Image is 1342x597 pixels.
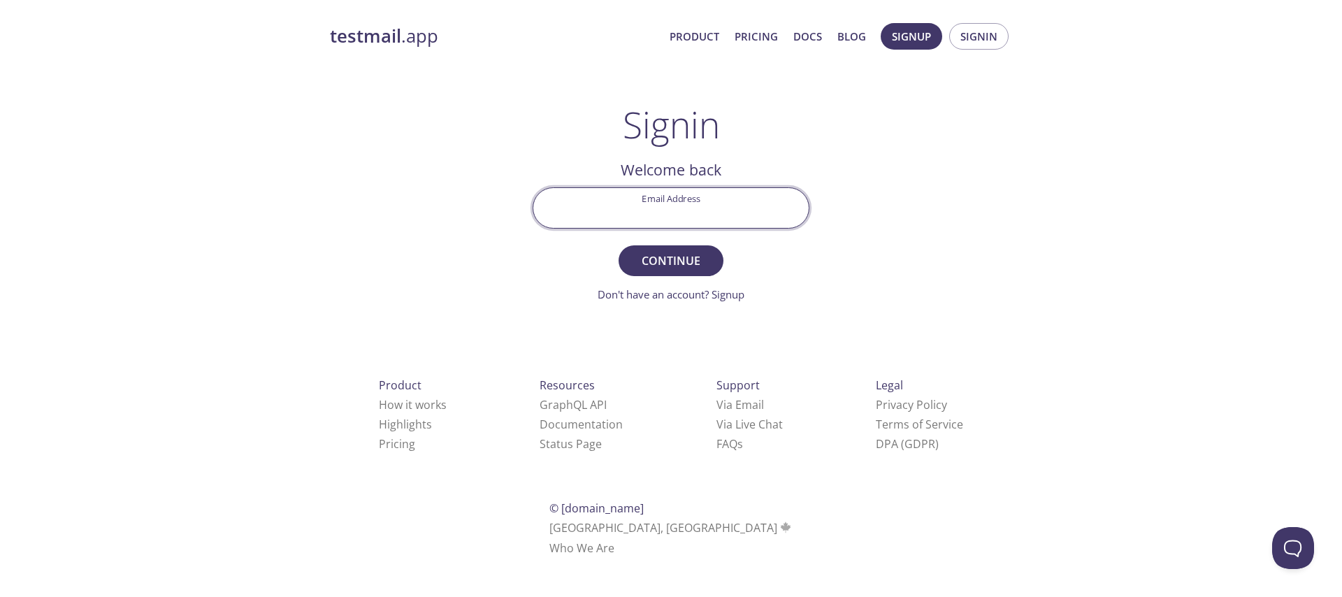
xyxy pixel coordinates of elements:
span: © [DOMAIN_NAME] [549,501,644,516]
a: FAQ [716,436,743,452]
h1: Signin [623,103,720,145]
span: Signup [892,27,931,45]
span: Support [716,377,760,393]
a: Status Page [540,436,602,452]
h2: Welcome back [533,158,809,182]
button: Continue [619,245,723,276]
span: s [737,436,743,452]
a: Privacy Policy [876,397,947,412]
a: Pricing [735,27,778,45]
span: Signin [960,27,997,45]
a: GraphQL API [540,397,607,412]
a: Blog [837,27,866,45]
span: [GEOGRAPHIC_DATA], [GEOGRAPHIC_DATA] [549,520,793,535]
iframe: Help Scout Beacon - Open [1272,527,1314,569]
button: Signup [881,23,942,50]
a: Don't have an account? Signup [598,287,744,301]
button: Signin [949,23,1009,50]
span: Legal [876,377,903,393]
a: Docs [793,27,822,45]
a: How it works [379,397,447,412]
a: Who We Are [549,540,614,556]
a: Product [670,27,719,45]
a: Via Live Chat [716,417,783,432]
a: DPA (GDPR) [876,436,939,452]
a: Documentation [540,417,623,432]
strong: testmail [330,24,401,48]
a: Via Email [716,397,764,412]
a: Highlights [379,417,432,432]
span: Resources [540,377,595,393]
span: Product [379,377,421,393]
span: Continue [634,251,708,271]
a: Pricing [379,436,415,452]
a: testmail.app [330,24,658,48]
a: Terms of Service [876,417,963,432]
